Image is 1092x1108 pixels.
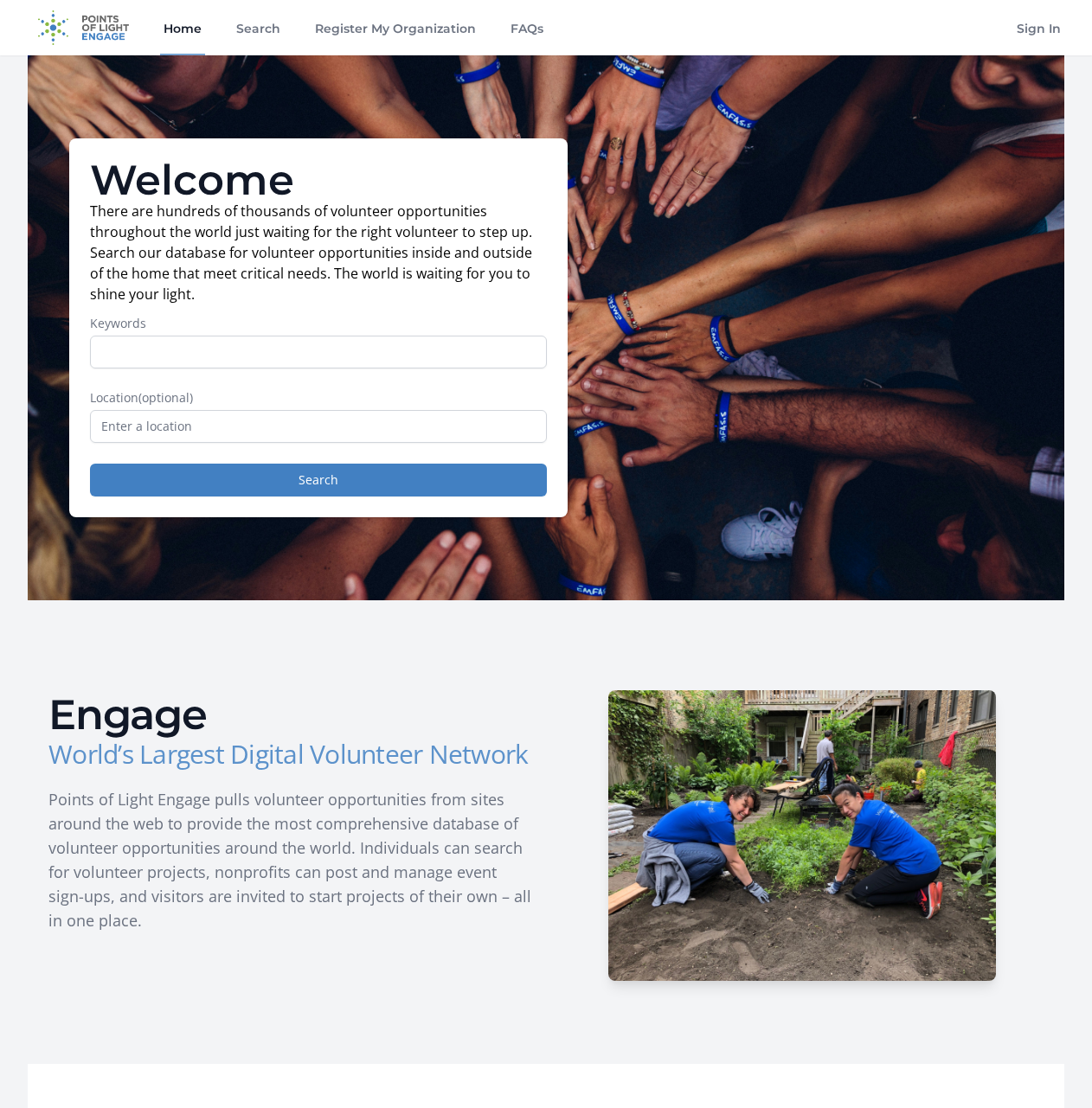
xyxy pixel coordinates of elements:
[48,739,532,770] h3: World’s Largest Digital Volunteer Network
[90,201,547,304] p: There are hundreds of thousands of volunteer opportunities throughout the world just waiting for ...
[48,787,532,932] p: Points of Light Engage pulls volunteer opportunities from sites around the web to provide the mos...
[90,315,547,332] label: Keywords
[90,464,547,496] button: Search
[90,389,547,407] label: Location
[48,694,532,735] h2: Engage
[90,159,547,201] h1: Welcome
[90,410,547,443] input: Enter a location
[608,690,996,981] img: HCSC-H_1.JPG
[138,389,193,406] span: (optional)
